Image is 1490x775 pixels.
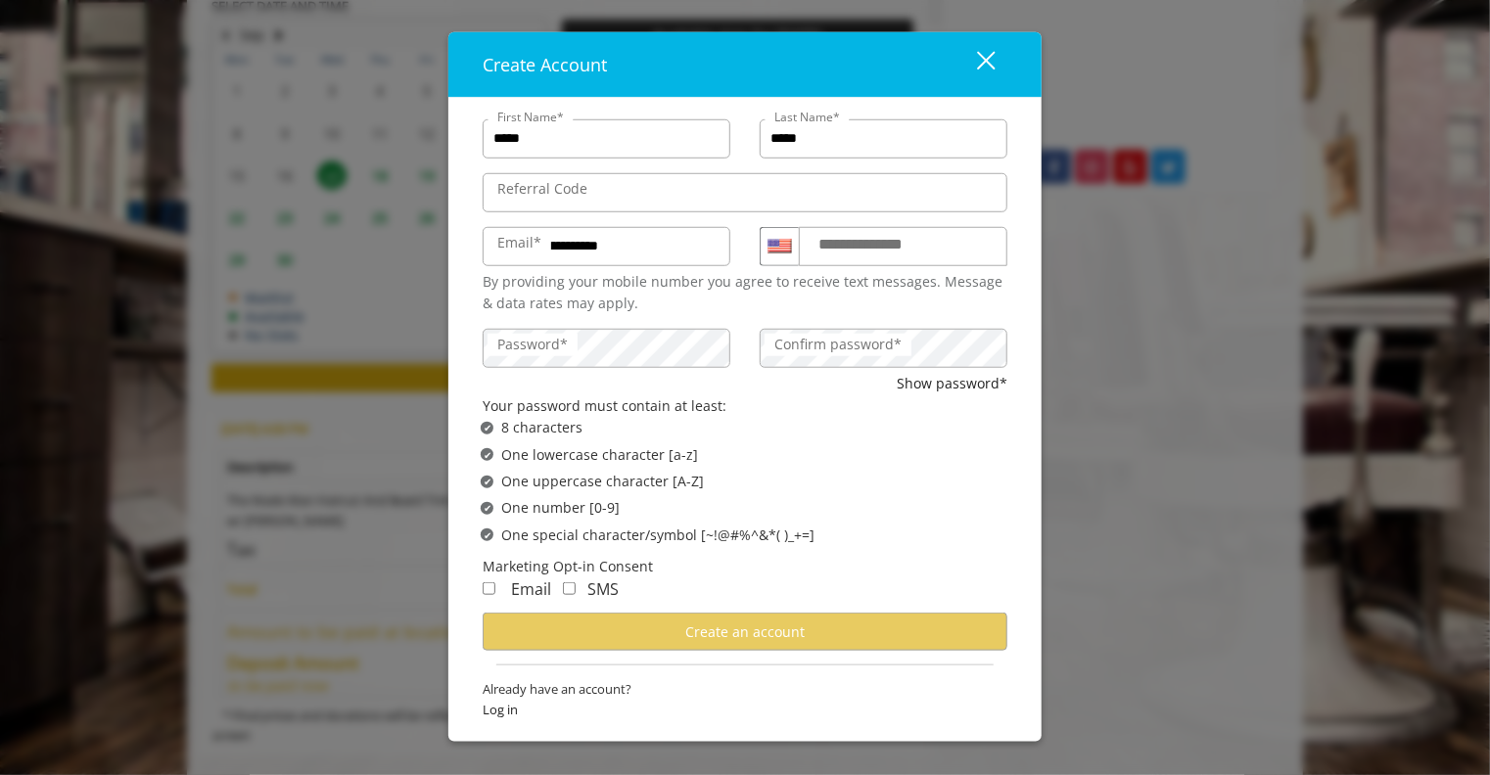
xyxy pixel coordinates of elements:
span: One lowercase character [a-z] [501,443,698,465]
input: Password [483,329,730,368]
div: By providing your mobile number you agree to receive text messages. Message & data rates may apply. [483,270,1007,314]
span: 8 characters [501,417,582,438]
input: Email [483,226,730,265]
div: Country [760,226,799,265]
span: ✔ [484,447,491,463]
div: close dialog [955,50,994,79]
input: Receive Marketing SMS [563,582,576,595]
span: One number [0-9] [501,497,620,519]
span: One uppercase character [A-Z] [501,471,704,492]
span: ✔ [484,474,491,489]
span: Create an account [685,621,805,640]
label: Last Name* [765,107,850,125]
span: One special character/symbol [~!@#%^&*( )_+=] [501,524,815,546]
div: Your password must contain at least: [483,395,1007,417]
button: Show password* [897,373,1007,394]
span: Create Account [483,52,607,75]
label: Password* [488,334,578,355]
label: Referral Code [488,177,597,199]
span: ✔ [484,500,491,516]
span: Email [511,578,551,600]
input: FirstName [483,118,730,158]
span: Log in [483,700,1007,720]
input: Receive Marketing Email [483,582,495,595]
span: SMS [587,578,619,600]
button: close dialog [941,44,1007,84]
input: ReferralCode [483,172,1007,211]
button: Create an account [483,613,1007,651]
input: Lastname [760,118,1007,158]
span: ✔ [484,420,491,435]
label: First Name* [488,107,574,125]
div: Marketing Opt-in Consent [483,556,1007,577]
span: Already have an account? [483,679,1007,700]
label: Confirm password* [765,334,911,355]
label: Email* [488,231,551,252]
span: ✔ [484,527,491,543]
input: ConfirmPassword [760,329,1007,368]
